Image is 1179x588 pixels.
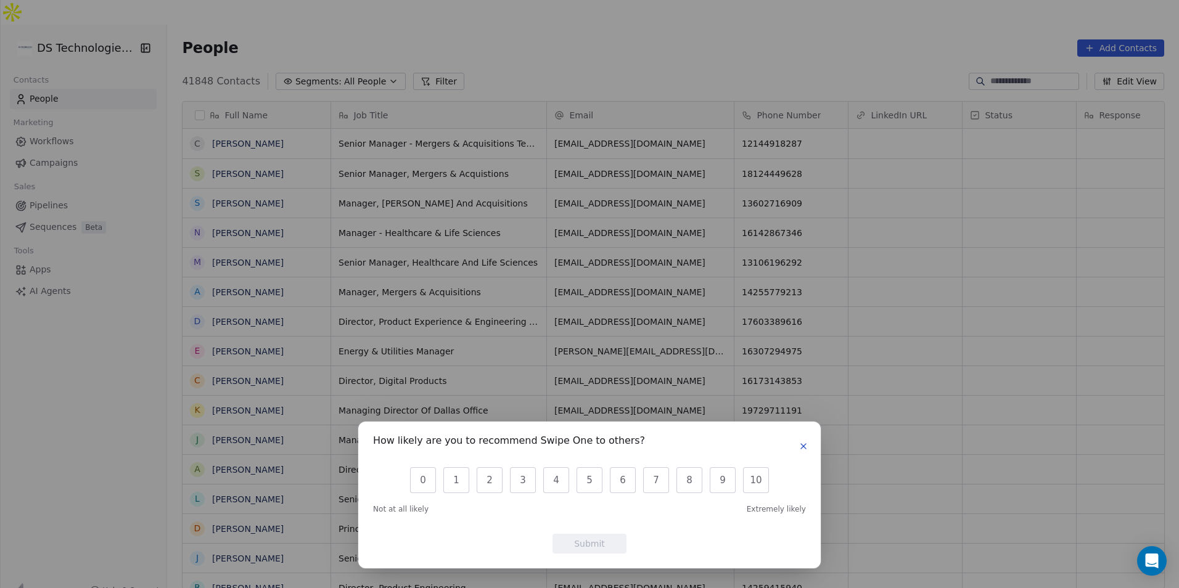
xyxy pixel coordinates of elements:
button: Submit [553,534,626,553]
button: 2 [477,467,503,493]
button: 8 [676,467,702,493]
h1: How likely are you to recommend Swipe One to others? [373,436,645,449]
button: 10 [743,467,769,493]
button: 5 [577,467,602,493]
span: Not at all likely [373,504,429,514]
button: 0 [410,467,436,493]
button: 4 [543,467,569,493]
button: 9 [710,467,736,493]
button: 3 [510,467,536,493]
button: 6 [610,467,636,493]
span: Extremely likely [747,504,806,514]
button: 7 [643,467,669,493]
button: 1 [443,467,469,493]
